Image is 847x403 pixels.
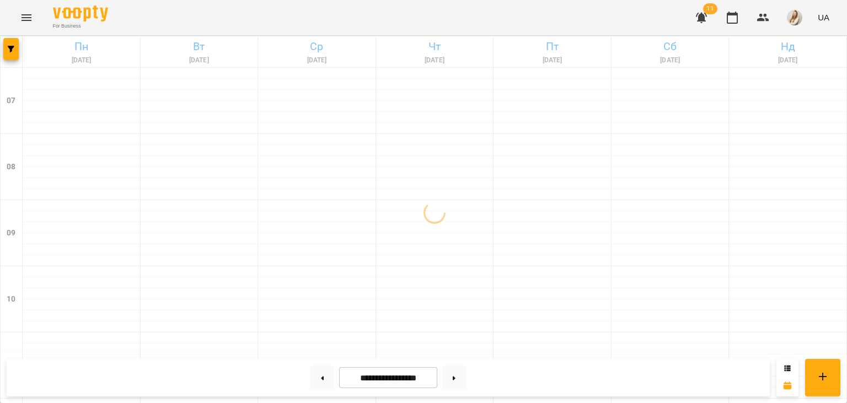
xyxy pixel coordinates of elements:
[7,95,15,107] h6: 07
[7,227,15,239] h6: 09
[613,38,727,55] h6: Сб
[495,55,609,66] h6: [DATE]
[813,7,834,28] button: UA
[703,3,717,14] span: 11
[24,38,138,55] h6: Пн
[142,38,256,55] h6: Вт
[378,38,492,55] h6: Чт
[13,4,40,31] button: Menu
[260,55,374,66] h6: [DATE]
[7,293,15,305] h6: 10
[495,38,609,55] h6: Пт
[731,38,845,55] h6: Нд
[378,55,492,66] h6: [DATE]
[818,12,829,23] span: UA
[731,55,845,66] h6: [DATE]
[53,6,108,22] img: Voopty Logo
[7,161,15,173] h6: 08
[142,55,256,66] h6: [DATE]
[53,23,108,30] span: For Business
[787,10,802,25] img: db46d55e6fdf8c79d257263fe8ff9f52.jpeg
[613,55,727,66] h6: [DATE]
[24,55,138,66] h6: [DATE]
[260,38,374,55] h6: Ср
